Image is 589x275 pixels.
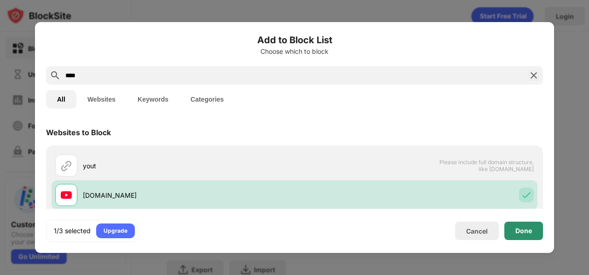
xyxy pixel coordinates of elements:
img: search-close [528,70,539,81]
h6: Add to Block List [46,33,543,47]
button: Websites [76,90,127,109]
div: Upgrade [104,226,127,235]
button: All [46,90,76,109]
img: search.svg [50,70,61,81]
div: 1/3 selected [54,226,91,235]
div: Choose which to block [46,48,543,55]
div: [DOMAIN_NAME] [83,190,294,200]
span: Please include full domain structure, like [DOMAIN_NAME] [439,159,534,172]
div: yout [83,161,294,171]
div: Cancel [466,227,488,235]
div: Websites to Block [46,128,111,137]
img: favicons [61,189,72,201]
img: url.svg [61,160,72,171]
button: Keywords [127,90,179,109]
div: Done [515,227,532,235]
button: Categories [179,90,235,109]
